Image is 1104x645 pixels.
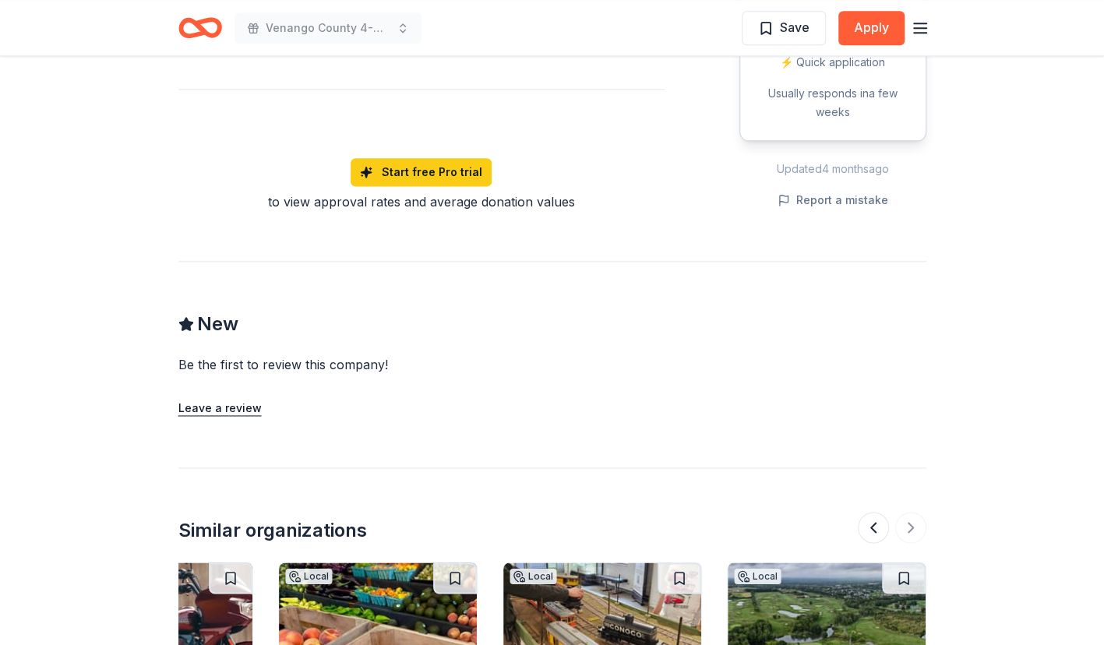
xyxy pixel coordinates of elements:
[266,19,390,37] span: Venango County 4-H Auction
[351,158,492,186] a: Start free Pro trial
[838,11,905,45] button: Apply
[178,192,665,211] div: to view approval rates and average donation values
[510,569,556,584] div: Local
[759,53,907,72] div: ⚡️ Quick application
[178,9,222,46] a: Home
[739,160,926,178] div: Updated 4 months ago
[780,17,809,37] span: Save
[178,399,262,418] button: Leave a review
[742,11,826,45] button: Save
[235,12,421,44] button: Venango County 4-H Auction
[197,312,238,337] span: New
[178,355,577,374] div: Be the first to review this company!
[734,569,781,584] div: Local
[285,569,332,584] div: Local
[178,518,367,543] div: Similar organizations
[759,84,907,122] div: Usually responds in a few weeks
[778,191,888,210] button: Report a mistake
